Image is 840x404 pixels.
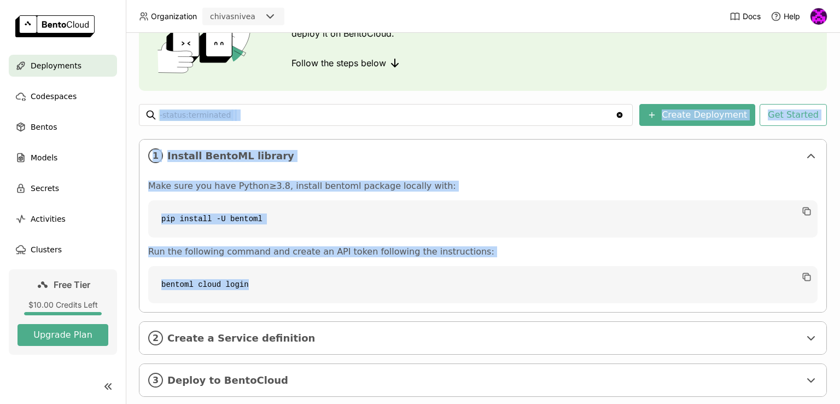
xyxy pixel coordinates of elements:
div: Help [771,11,800,22]
span: Codespaces [31,90,77,103]
p: Make sure you have Python≥3.8, install bentoml package locally with: [148,181,818,192]
a: Deployments [9,55,117,77]
a: Activities [9,208,117,230]
span: Bentos [31,120,57,134]
span: Deploy to BentoCloud [167,374,800,386]
span: Activities [31,212,66,226]
img: Chivas Nivea [810,8,827,25]
div: 1Install BentoML library [139,140,826,172]
i: 1 [148,148,163,163]
span: Docs [743,11,761,21]
i: 3 [148,373,163,388]
span: Secrets [31,182,59,195]
span: Help [784,11,800,21]
span: Free Tier [54,279,90,290]
button: Get Started [760,104,827,126]
a: Free Tier$10.00 Credits LeftUpgrade Plan [9,269,117,355]
a: Codespaces [9,85,117,107]
span: Deployments [31,59,81,72]
input: Selected chivasnivea. [256,11,258,22]
a: Clusters [9,239,117,261]
div: 3Deploy to BentoCloud [139,364,826,396]
img: logo [15,15,95,37]
button: Upgrade Plan [17,324,108,346]
span: Follow the steps below [291,57,386,68]
svg: Clear value [615,111,624,119]
span: Install BentoML library [167,150,800,162]
a: Docs [730,11,761,22]
i: 2 [148,331,163,345]
div: chivasnivea [210,11,255,22]
span: Organization [151,11,197,21]
p: Run the following command and create an API token following the instructions: [148,246,818,257]
div: $10.00 Credits Left [17,300,108,310]
div: 2Create a Service definition [139,322,826,354]
a: Secrets [9,177,117,199]
span: Models [31,151,57,164]
span: Clusters [31,243,62,256]
a: Bentos [9,116,117,138]
span: Create a Service definition [167,332,800,344]
input: Search [159,106,615,124]
code: bentoml cloud login [148,266,818,303]
code: pip install -U bentoml [148,200,818,238]
button: Create Deployment [639,104,755,126]
a: Models [9,147,117,169]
